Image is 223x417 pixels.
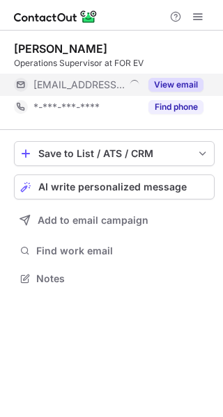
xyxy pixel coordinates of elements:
button: Reveal Button [148,78,203,92]
button: AI write personalized message [14,174,215,199]
img: ContactOut v5.3.10 [14,8,98,25]
button: Notes [14,269,215,288]
button: Add to email campaign [14,208,215,233]
div: [PERSON_NAME] [14,42,107,56]
span: [EMAIL_ADDRESS][DOMAIN_NAME] [33,79,125,91]
span: AI write personalized message [38,181,187,193]
span: Find work email [36,245,209,257]
div: Save to List / ATS / CRM [38,148,190,159]
button: save-profile-one-click [14,141,215,166]
button: Find work email [14,241,215,261]
span: Notes [36,272,209,285]
button: Reveal Button [148,100,203,114]
div: Operations Supervisor at FOR EV [14,57,215,69]
span: Add to email campaign [38,215,148,226]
